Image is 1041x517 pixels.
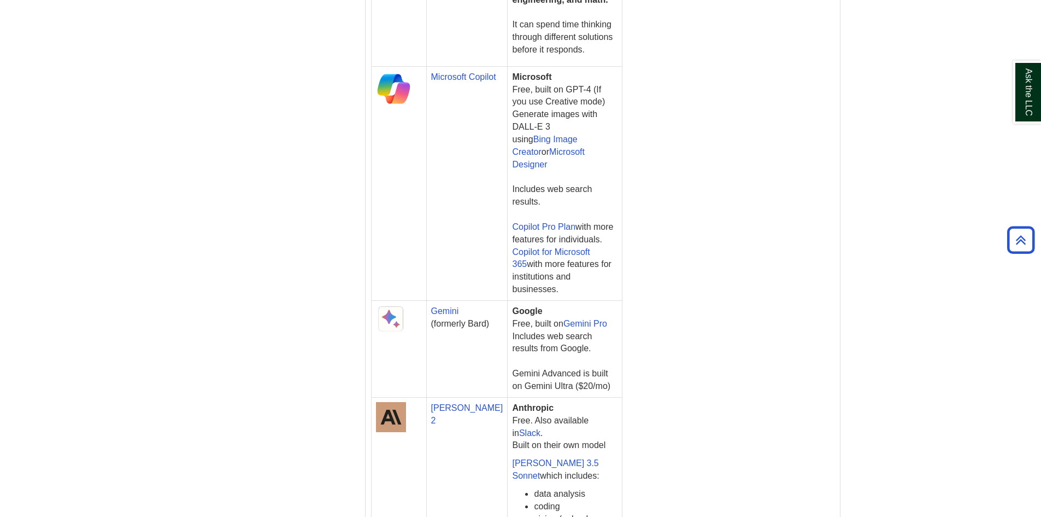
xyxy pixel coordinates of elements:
p: Free. Also available in . Built on their own model [512,402,617,452]
td: Free, built on GPT-4 (If you use Creative mode) Generate images with DALL-E 3 using or Includes w... [508,66,622,300]
td: Free, built on Includes web search results from Google. Gemini Advanced is built on Gemini Ultra ... [508,300,622,397]
a: Back to Top [1003,233,1038,247]
strong: Google [512,306,542,316]
a: Gemini [431,306,459,316]
li: data analysis [534,488,617,501]
a: [PERSON_NAME] 2 [431,403,503,425]
a: Bing Image Creator [512,135,577,156]
p: which includes: [512,457,617,483]
strong: Anthropic [512,403,554,413]
strong: Microsoft [512,72,551,82]
a: Microsoft Copilot [431,72,496,82]
td: (formerly Bard) [426,300,508,397]
a: Slack [519,428,540,438]
a: [PERSON_NAME] 3.5 Sonnet [512,458,598,480]
a: Copilot for Microsoft 365 [512,247,590,269]
a: Copilot Pro Plan [512,222,575,231]
a: Gemini Pro [563,319,607,328]
a: Microsoft Designer [512,147,585,169]
li: coding [534,501,617,513]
